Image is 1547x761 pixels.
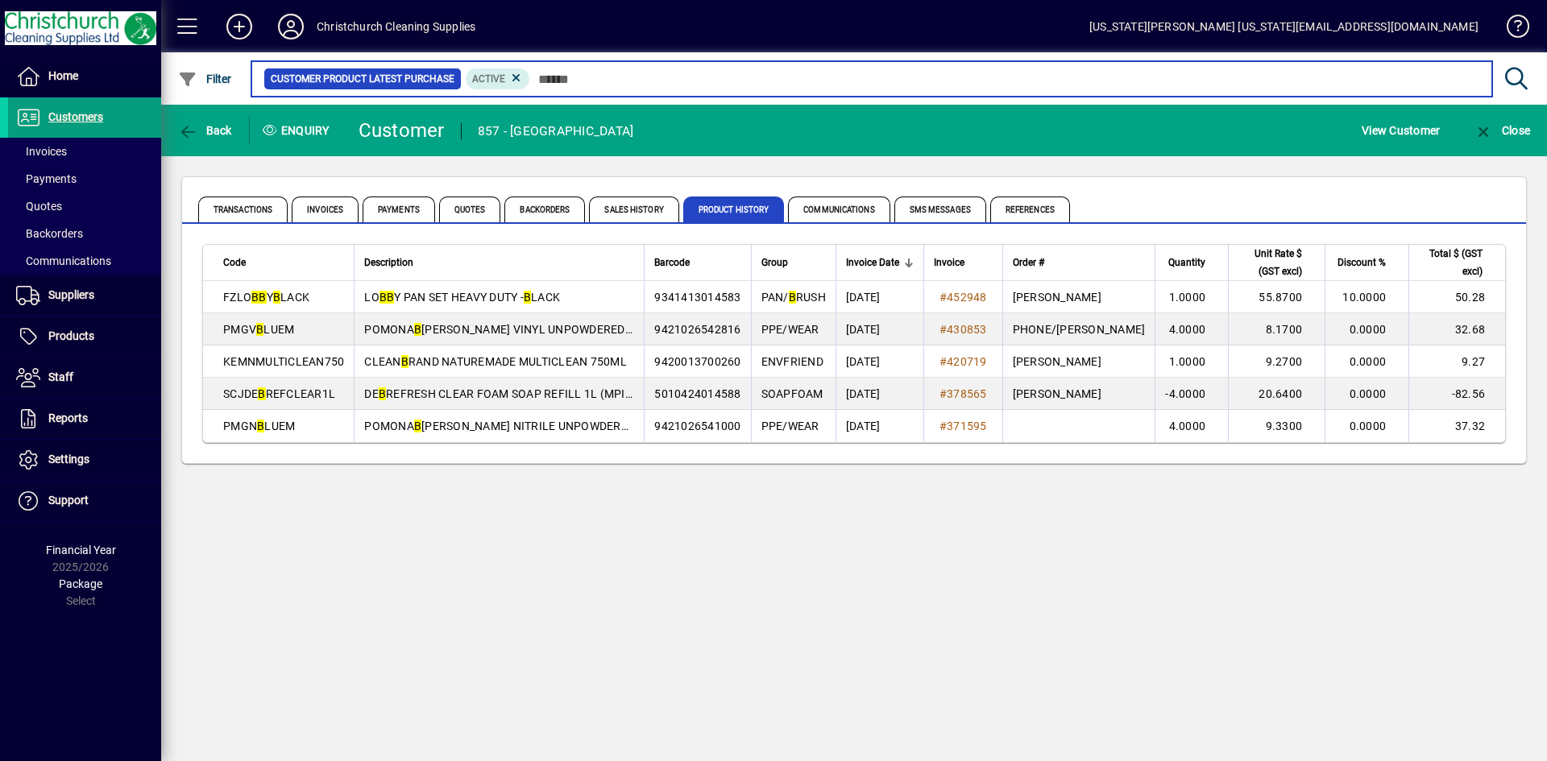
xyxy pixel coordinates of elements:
em: B [379,387,386,400]
div: Christchurch Cleaning Supplies [317,14,475,39]
span: POMONA [PERSON_NAME] NITRILE UNPOWDERED GLOVES MEDIUM 100S [364,420,758,432]
span: Quotes [439,196,501,222]
a: #452948 [934,288,993,306]
div: Quantity [1165,254,1220,271]
span: Order # [1013,254,1044,271]
div: Group [761,254,826,271]
span: PMGN LUEM [223,420,295,432]
div: Order # [1013,254,1146,271]
div: Total $ (GST excl) [1419,245,1497,280]
div: Barcode [654,254,740,271]
div: Unit Rate $ (GST excl) [1238,245,1317,280]
td: 9.27 [1408,345,1505,378]
span: POMONA [PERSON_NAME] VINYL UNPOWDERED GLOVES MEDIUM 100S [364,323,748,336]
td: 4.0000 [1155,313,1228,345]
span: Customers [48,110,103,123]
td: 32.68 [1408,313,1505,345]
td: 50.28 [1408,281,1505,313]
td: [DATE] [836,313,923,345]
em: B [524,291,531,304]
span: Products [48,329,94,342]
td: 0.0000 [1325,410,1408,442]
div: Customer [359,118,445,143]
a: Communications [8,247,161,275]
td: 9.2700 [1228,345,1325,378]
em: B [256,323,263,336]
td: [PERSON_NAME] [1002,281,1155,313]
a: #430853 [934,321,993,338]
mat-chip: Product Activation Status: Active [466,68,530,89]
span: Total $ (GST excl) [1419,245,1483,280]
em: B [273,291,280,304]
span: Transactions [198,196,288,222]
span: 452948 [947,291,987,304]
app-page-header-button: Close enquiry [1457,116,1547,145]
td: -4.0000 [1155,378,1228,410]
span: SOAPFOAM [761,387,823,400]
span: # [939,420,947,432]
div: Invoice Date [846,254,914,271]
em: B [414,323,421,336]
span: Financial Year [46,544,116,556]
td: -82.56 [1408,378,1505,410]
em: B [258,387,265,400]
td: [DATE] [836,410,923,442]
td: [DATE] [836,378,923,410]
em: B [789,291,796,304]
td: PHONE/[PERSON_NAME] [1002,313,1155,345]
td: 1.0000 [1155,281,1228,313]
a: Reports [8,399,161,439]
div: [US_STATE][PERSON_NAME] [US_STATE][EMAIL_ADDRESS][DOMAIN_NAME] [1089,14,1479,39]
span: PPE/WEAR [761,323,819,336]
div: Description [364,254,634,271]
span: Support [48,494,89,507]
a: Products [8,316,161,357]
em: B [251,291,259,304]
span: Invoices [292,196,359,222]
span: Payments [363,196,435,222]
span: Barcode [654,254,690,271]
span: 371595 [947,420,987,432]
td: 4.0000 [1155,410,1228,442]
a: Quotes [8,192,161,220]
a: Suppliers [8,275,161,316]
span: Customer Product Latest Purchase [271,71,454,87]
button: Back [174,116,236,145]
td: [PERSON_NAME] [1002,378,1155,410]
td: 0.0000 [1325,345,1408,378]
span: 9420013700260 [654,355,740,368]
td: 10.0000 [1325,281,1408,313]
button: Close [1470,116,1534,145]
span: Communications [788,196,890,222]
div: Invoice [934,254,993,271]
span: Quotes [16,200,62,213]
span: Filter [178,72,232,85]
td: 1.0000 [1155,345,1228,378]
span: Active [472,73,505,85]
span: Discount % [1338,254,1386,271]
span: Product History [683,196,785,222]
span: Backorders [504,196,585,222]
span: Close [1474,124,1530,137]
a: Knowledge Base [1495,3,1527,56]
td: 20.6400 [1228,378,1325,410]
div: Code [223,254,344,271]
em: B [414,420,421,432]
a: Backorders [8,220,161,247]
td: 0.0000 [1325,313,1408,345]
td: 9.3300 [1228,410,1325,442]
span: 420719 [947,355,987,368]
em: B [257,420,264,432]
span: Invoices [16,145,67,158]
em: B [379,291,387,304]
span: PMGV LUEM [223,323,294,336]
span: CLEAN RAND NATUREMADE MULTICLEAN 750ML [364,355,627,368]
span: Communications [16,254,111,267]
button: View Customer [1358,116,1444,145]
span: Sales History [589,196,678,222]
div: 857 - [GEOGRAPHIC_DATA] [478,118,634,144]
span: KEMNMULTICLEAN750 [223,355,344,368]
span: 430853 [947,323,987,336]
em: B [259,291,266,304]
span: LO Y PAN SET HEAVY DUTY - LACK [364,291,560,304]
